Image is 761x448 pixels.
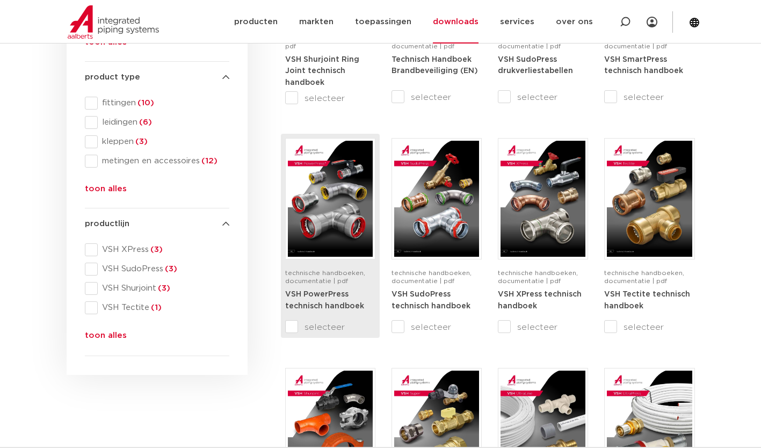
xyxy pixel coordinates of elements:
a: VSH Shurjoint Ring Joint technisch handboek [285,55,359,86]
strong: Technisch Handboek Brandbeveiliging (EN) [392,56,478,75]
div: VSH XPress(3) [85,243,229,256]
span: VSH XPress [98,244,229,255]
span: (3) [134,138,148,146]
h4: productlijn [85,218,229,230]
span: technische handboeken, documentatie | pdf [604,35,684,49]
img: VSH-XPress_A4TM_5008762_2025_4.1_NL-pdf.jpg [501,141,585,257]
a: VSH SudoPress drukverliestabellen [498,55,573,75]
div: leidingen(6) [85,116,229,129]
img: VSH-SudoPress_A4TM_5001604-2023-3.0_NL-pdf.jpg [394,141,479,257]
span: (1) [149,304,162,312]
div: VSH Shurjoint(3) [85,282,229,295]
span: technische handboeken, documentatie | pdf [285,270,365,284]
span: (3) [163,265,177,273]
span: technische handboeken, documentatie | pdf [604,270,684,284]
a: VSH SmartPress technisch handboek [604,55,683,75]
label: selecteer [285,321,375,334]
strong: VSH PowerPress technisch handboek [285,291,364,310]
span: technische handboeken, documentatie | pdf [392,35,472,49]
button: toon alles [85,36,127,53]
label: selecteer [392,91,482,104]
a: VSH Tectite technisch handboek [604,290,690,310]
a: Technisch Handboek Brandbeveiliging (EN) [392,55,478,75]
span: (10) [136,99,154,107]
div: kleppen(3) [85,135,229,148]
span: technische handboeken | pdf [285,35,367,49]
h4: product type [85,71,229,84]
img: VSH-PowerPress_A4TM_5008817_2024_3.1_NL-pdf.jpg [288,141,373,257]
span: VSH SudoPress [98,264,229,274]
a: VSH SudoPress technisch handboek [392,290,470,310]
label: selecteer [498,321,588,334]
img: VSH-Tectite_A4TM_5009376-2024-2.0_NL-pdf.jpg [607,141,692,257]
span: (3) [156,284,170,292]
a: VSH XPress technisch handboek [498,290,582,310]
label: selecteer [604,321,694,334]
div: VSH Tectite(1) [85,301,229,314]
span: technische handboeken, documentatie | pdf [392,270,472,284]
span: VSH Tectite [98,302,229,313]
strong: VSH SmartPress technisch handboek [604,56,683,75]
span: fittingen [98,98,229,109]
label: selecteer [604,91,694,104]
span: VSH Shurjoint [98,283,229,294]
a: VSH PowerPress technisch handboek [285,290,364,310]
div: VSH SudoPress(3) [85,263,229,276]
button: toon alles [85,183,127,200]
label: selecteer [498,91,588,104]
div: metingen en accessoires(12) [85,155,229,168]
span: metingen en accessoires [98,156,229,167]
span: technische handboeken, documentatie | pdf [498,35,578,49]
strong: VSH Tectite technisch handboek [604,291,690,310]
span: (3) [149,245,163,254]
span: kleppen [98,136,229,147]
span: technische handboeken, documentatie | pdf [498,270,578,284]
span: leidingen [98,117,229,128]
div: fittingen(10) [85,97,229,110]
strong: VSH SudoPress technisch handboek [392,291,470,310]
button: toon alles [85,329,127,346]
label: selecteer [392,321,482,334]
strong: VSH SudoPress drukverliestabellen [498,56,573,75]
span: (6) [137,118,152,126]
strong: VSH Shurjoint Ring Joint technisch handboek [285,56,359,86]
label: selecteer [285,92,375,105]
span: (12) [200,157,218,165]
strong: VSH XPress technisch handboek [498,291,582,310]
